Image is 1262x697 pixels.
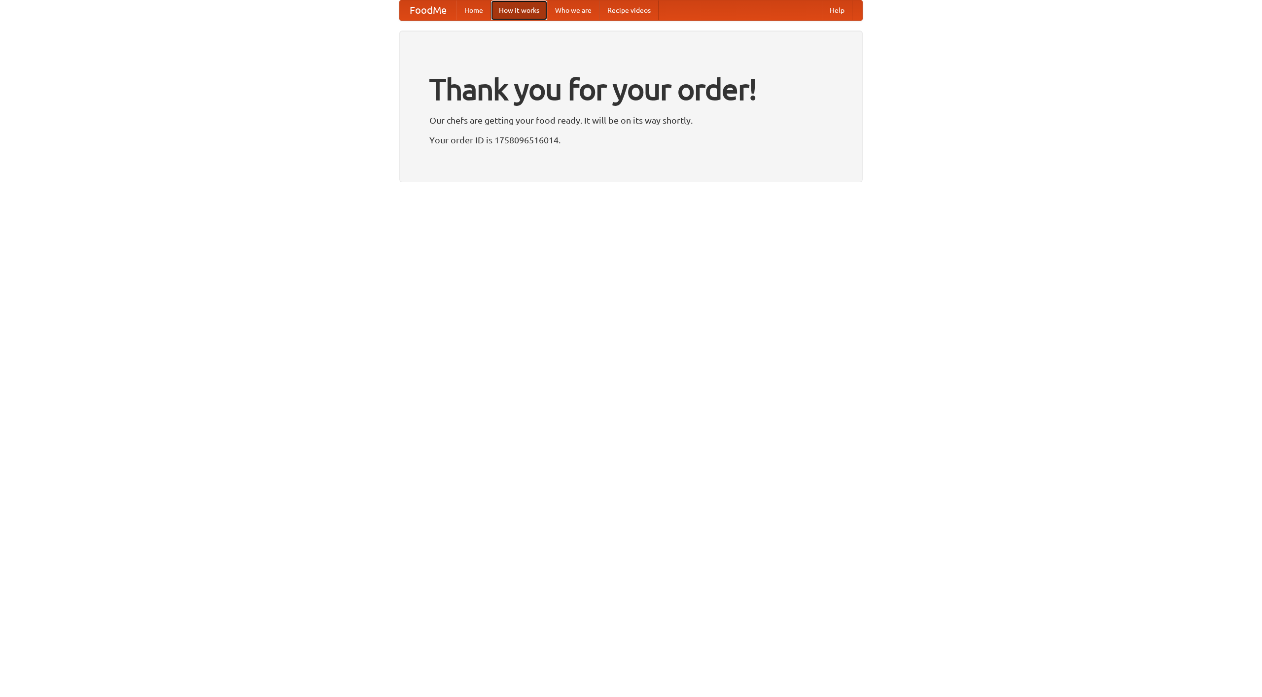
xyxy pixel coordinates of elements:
[400,0,456,20] a: FoodMe
[429,133,833,147] p: Your order ID is 1758096516014.
[599,0,659,20] a: Recipe videos
[429,66,833,113] h1: Thank you for your order!
[822,0,852,20] a: Help
[429,113,833,128] p: Our chefs are getting your food ready. It will be on its way shortly.
[547,0,599,20] a: Who we are
[491,0,547,20] a: How it works
[456,0,491,20] a: Home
